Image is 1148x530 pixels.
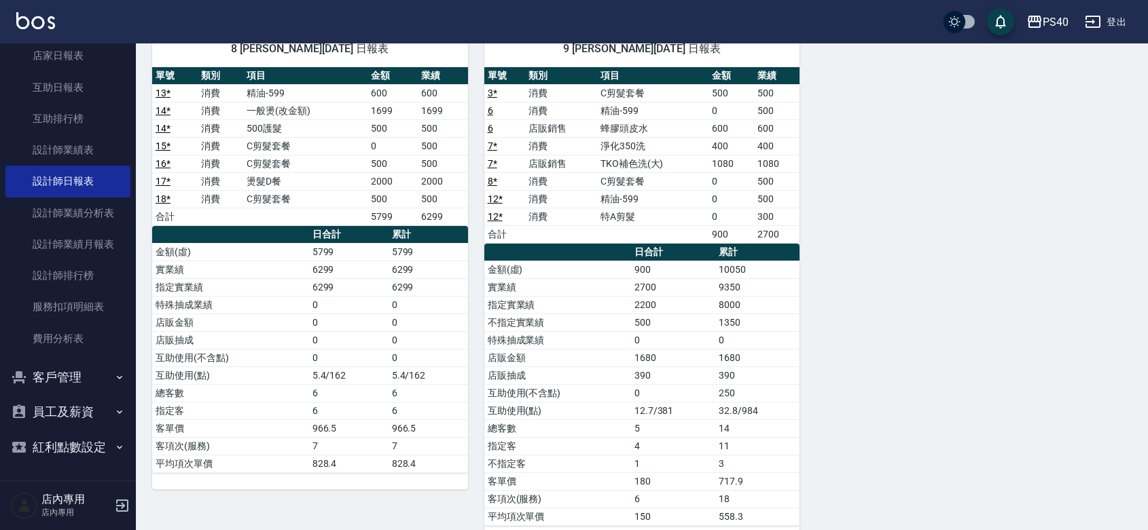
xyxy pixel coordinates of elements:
[152,349,309,366] td: 互助使用(不含點)
[389,455,468,472] td: 828.4
[597,190,708,208] td: 精油-599
[525,190,596,208] td: 消費
[754,172,800,190] td: 500
[152,278,309,296] td: 指定實業績
[597,84,708,102] td: C剪髮套餐
[631,472,715,490] td: 180
[309,226,389,244] th: 日合計
[152,437,309,455] td: 客項次(服務)
[5,134,130,166] a: 設計師業績表
[367,190,418,208] td: 500
[484,225,526,243] td: 合計
[754,119,800,137] td: 600
[754,155,800,172] td: 1080
[708,102,754,119] td: 0
[309,402,389,419] td: 6
[484,67,800,244] table: a dense table
[243,172,367,190] td: 燙髮D餐
[631,384,715,402] td: 0
[715,402,800,419] td: 32.8/984
[152,67,198,85] th: 單號
[309,384,389,402] td: 6
[418,137,468,155] td: 500
[631,314,715,331] td: 500
[754,208,800,225] td: 300
[152,331,309,349] td: 店販抽成
[5,72,130,103] a: 互助日報表
[631,244,715,261] th: 日合計
[501,42,784,56] span: 9 [PERSON_NAME][DATE] 日報表
[715,508,800,525] td: 558.3
[631,490,715,508] td: 6
[708,225,754,243] td: 900
[754,102,800,119] td: 500
[715,349,800,366] td: 1680
[152,261,309,278] td: 實業績
[41,506,111,518] p: 店內專用
[631,402,715,419] td: 12.7/381
[1021,8,1074,36] button: PS40
[488,123,493,134] a: 6
[418,67,468,85] th: 業績
[243,155,367,172] td: C剪髮套餐
[484,261,631,278] td: 金額(虛)
[708,208,754,225] td: 0
[484,366,631,384] td: 店販抽成
[715,366,800,384] td: 390
[243,119,367,137] td: 500護髮
[5,360,130,395] button: 客戶管理
[5,197,130,229] a: 設計師業績分析表
[367,102,418,119] td: 1699
[389,349,468,366] td: 0
[715,437,800,455] td: 11
[198,84,243,102] td: 消費
[198,102,243,119] td: 消費
[5,166,130,197] a: 設計師日報表
[309,455,389,472] td: 828.4
[367,172,418,190] td: 2000
[597,102,708,119] td: 精油-599
[484,314,631,331] td: 不指定實業績
[11,492,38,519] img: Person
[597,208,708,225] td: 特A剪髮
[418,119,468,137] td: 500
[754,190,800,208] td: 500
[367,119,418,137] td: 500
[309,366,389,384] td: 5.4/162
[715,261,800,278] td: 10050
[525,208,596,225] td: 消費
[484,402,631,419] td: 互助使用(點)
[418,208,468,225] td: 6299
[525,84,596,102] td: 消費
[597,119,708,137] td: 蜂膠頭皮水
[5,229,130,260] a: 設計師業績月報表
[631,437,715,455] td: 4
[754,225,800,243] td: 2700
[389,402,468,419] td: 6
[597,155,708,172] td: TKO補色洗(大)
[484,278,631,296] td: 實業績
[1043,14,1069,31] div: PS40
[41,493,111,506] h5: 店內專用
[389,261,468,278] td: 6299
[631,455,715,472] td: 1
[484,508,631,525] td: 平均項次單價
[243,190,367,208] td: C剪髮套餐
[631,296,715,314] td: 2200
[484,296,631,314] td: 指定實業績
[525,102,596,119] td: 消費
[198,155,243,172] td: 消費
[715,384,800,402] td: 250
[309,278,389,296] td: 6299
[309,419,389,437] td: 966.5
[631,278,715,296] td: 2700
[715,455,800,472] td: 3
[631,349,715,366] td: 1680
[152,208,198,225] td: 合計
[715,490,800,508] td: 18
[488,105,493,116] a: 6
[309,349,389,366] td: 0
[418,84,468,102] td: 600
[152,314,309,331] td: 店販金額
[484,437,631,455] td: 指定客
